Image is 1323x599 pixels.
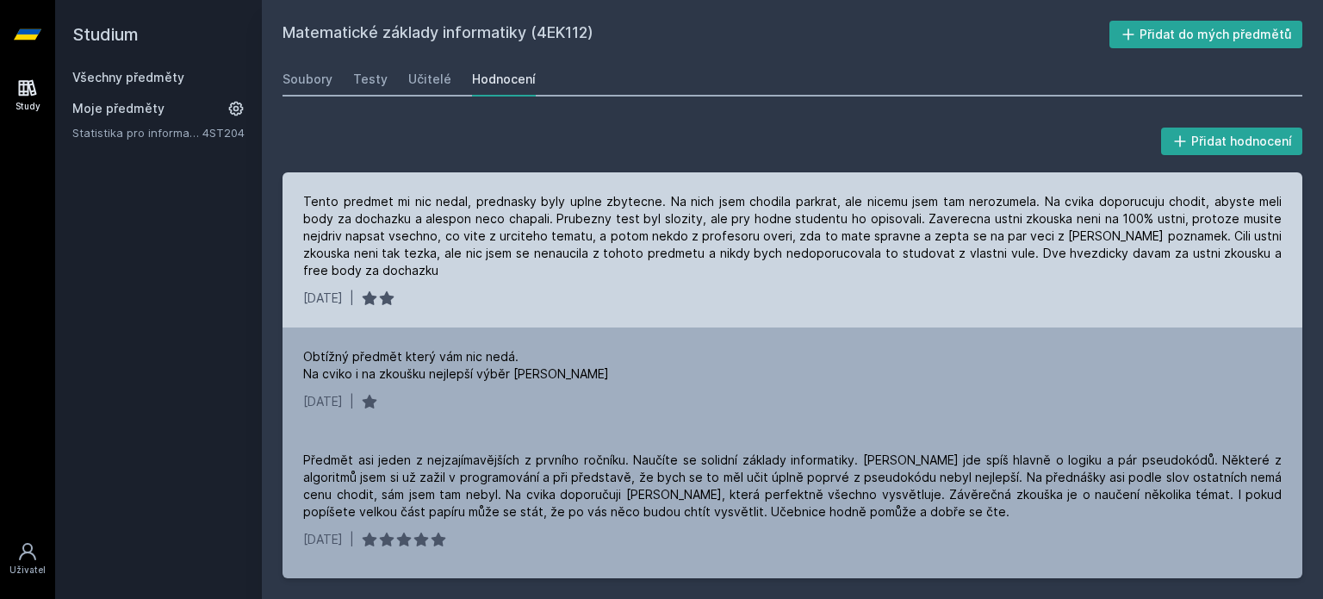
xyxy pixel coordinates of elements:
[283,71,332,88] div: Soubory
[72,124,202,141] a: Statistika pro informatiky
[72,100,165,117] span: Moje předměty
[9,564,46,577] div: Uživatel
[283,21,1109,48] h2: Matematické základy informatiky (4EK112)
[350,393,354,410] div: |
[283,62,332,97] a: Soubory
[303,348,609,383] div: Obtížný předmět který vám nic nedá. Na cviko i na zkoušku nejlepší výběr [PERSON_NAME]
[3,69,52,122] a: Study
[472,62,536,97] a: Hodnocení
[408,71,451,88] div: Učitelé
[3,533,52,585] a: Uživatel
[1109,21,1303,48] button: Přidat do mých předmětů
[303,290,343,307] div: [DATE]
[303,452,1282,521] div: Předmět asi jeden z nejzajímavějších z prvního ročníku. Naučíte se solidní základy informatiky. [...
[1161,128,1303,155] button: Přidat hodnocení
[353,71,388,88] div: Testy
[350,531,354,548] div: |
[408,62,451,97] a: Učitelé
[202,126,245,140] a: 4ST204
[350,290,354,307] div: |
[303,393,343,410] div: [DATE]
[472,71,536,88] div: Hodnocení
[353,62,388,97] a: Testy
[303,531,343,548] div: [DATE]
[72,70,184,84] a: Všechny předměty
[303,193,1282,279] div: Tento predmet mi nic nedal, prednasky byly uplne zbytecne. Na nich jsem chodila parkrat, ale nice...
[16,100,40,113] div: Study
